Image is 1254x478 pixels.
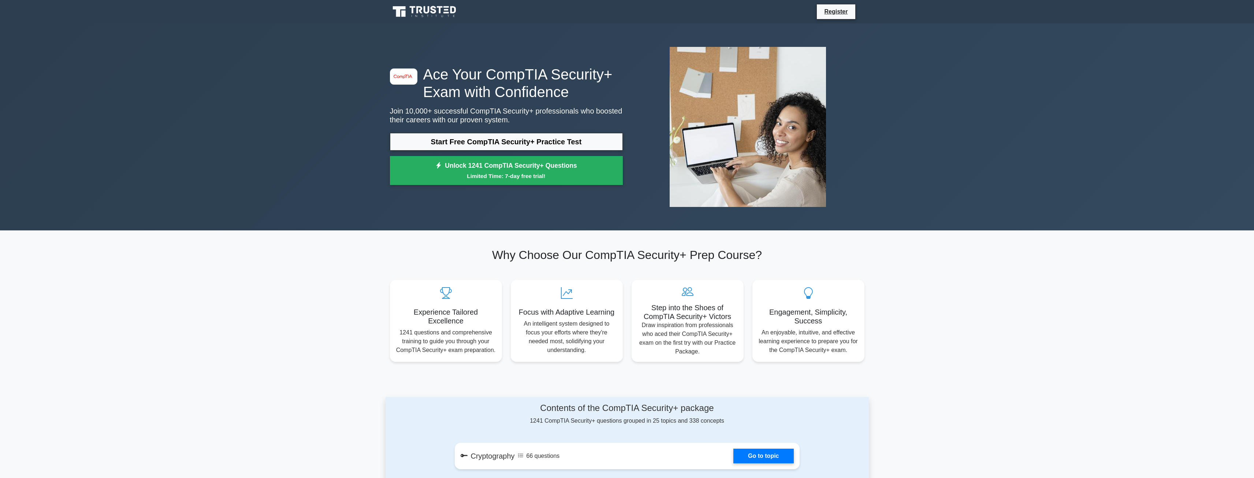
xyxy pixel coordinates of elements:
[517,308,617,316] h5: Focus with Adaptive Learning
[390,156,623,185] a: Unlock 1241 CompTIA Security+ QuestionsLimited Time: 7-day free trial!
[733,449,793,463] a: Go to topic
[517,319,617,355] p: An intelligent system designed to focus your efforts where they're needed most, solidifying your ...
[396,328,496,355] p: 1241 questions and comprehensive training to guide you through your CompTIA Security+ exam prepar...
[455,403,800,425] div: 1241 CompTIA Security+ questions grouped in 25 topics and 338 concepts
[637,321,738,356] p: Draw inspiration from professionals who aced their CompTIA Security+ exam on the first try with o...
[390,248,864,262] h2: Why Choose Our CompTIA Security+ Prep Course?
[390,107,623,124] p: Join 10,000+ successful CompTIA Security+ professionals who boosted their careers with our proven...
[455,403,800,414] h4: Contents of the CompTIA Security+ package
[399,172,614,180] small: Limited Time: 7-day free trial!
[396,308,496,325] h5: Experience Tailored Excellence
[820,7,852,16] a: Register
[390,133,623,151] a: Start Free CompTIA Security+ Practice Test
[390,66,623,101] h1: Ace Your CompTIA Security+ Exam with Confidence
[758,308,859,325] h5: Engagement, Simplicity, Success
[637,303,738,321] h5: Step into the Shoes of CompTIA Security+ Victors
[758,328,859,355] p: An enjoyable, intuitive, and effective learning experience to prepare you for the CompTIA Securit...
